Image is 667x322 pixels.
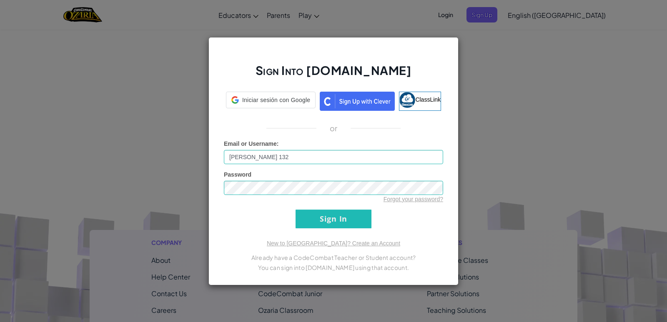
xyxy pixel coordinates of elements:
[224,62,443,87] h2: Sign Into [DOMAIN_NAME]
[224,140,277,147] span: Email or Username
[330,123,338,133] p: or
[226,92,316,108] div: Iniciar sesión con Google
[224,171,251,178] span: Password
[399,92,415,108] img: classlink-logo-small.png
[226,92,316,111] a: Iniciar sesión con Google
[384,196,443,202] a: Forgot your password?
[224,252,443,262] p: Already have a CodeCombat Teacher or Student account?
[296,210,371,228] input: Sign In
[224,262,443,272] p: You can sign into [DOMAIN_NAME] using that account.
[320,92,395,111] img: clever_sso_button@2x.png
[224,140,279,148] label: :
[415,96,441,102] span: ClassLink
[267,240,400,247] a: New to [GEOGRAPHIC_DATA]? Create an Account
[242,96,310,104] span: Iniciar sesión con Google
